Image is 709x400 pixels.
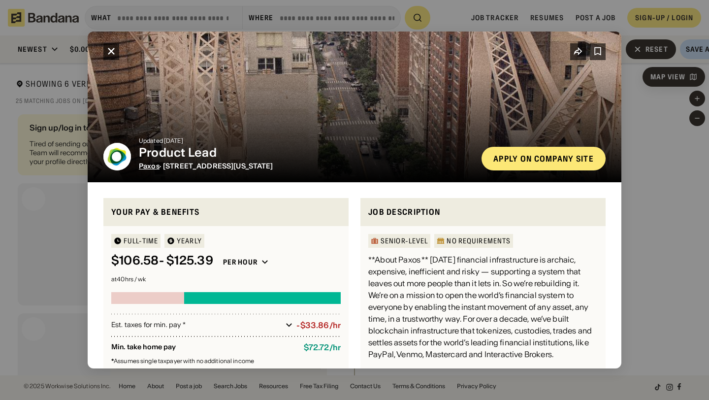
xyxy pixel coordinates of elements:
div: Your pay & benefits [111,206,341,218]
div: $ 106.58 - $125.39 [111,254,213,268]
div: Est. taxes for min. pay * [111,320,282,330]
div: · [STREET_ADDRESS][US_STATE] [139,162,474,170]
div: Job Description [368,206,598,218]
div: $ 72.72 / hr [304,343,341,352]
div: at 40 hrs / wk [111,276,341,282]
div: No Requirements [447,237,511,244]
a: Paxos [139,162,160,170]
div: Full-time [124,237,158,244]
img: Paxos logo [103,143,131,170]
div: **About Paxos ** [DATE] financial infrastructure is archaic, expensive, inefficient and risky — s... [368,254,598,360]
div: Senior-Level [381,237,428,244]
div: Assumes single taxpayer with no additional income [111,358,341,364]
div: Min. take home pay [111,343,296,352]
div: Per hour [223,258,258,267]
div: Product Lead [139,146,474,160]
div: -$33.86/hr [296,321,341,330]
div: YEARLY [177,237,202,244]
div: Apply on company site [493,155,594,163]
div: Updated [DATE] [139,138,474,144]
